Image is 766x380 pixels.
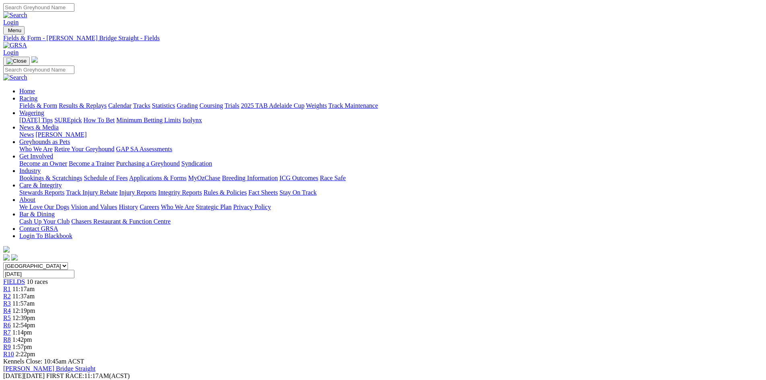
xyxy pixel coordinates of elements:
[35,131,86,138] a: [PERSON_NAME]
[224,102,239,109] a: Trials
[19,218,763,225] div: Bar & Dining
[19,146,763,153] div: Greyhounds as Pets
[12,343,32,350] span: 1:57pm
[279,189,316,196] a: Stay On Track
[199,102,223,109] a: Coursing
[3,307,11,314] span: R4
[3,336,11,343] a: R8
[306,102,327,109] a: Weights
[196,203,232,210] a: Strategic Plan
[140,203,159,210] a: Careers
[66,189,117,196] a: Track Injury Rebate
[3,314,11,321] a: R5
[12,314,35,321] span: 12:39pm
[12,322,35,329] span: 12:54pm
[3,246,10,253] img: logo-grsa-white.png
[84,117,115,123] a: How To Bet
[46,372,130,379] span: 11:17AM(ACST)
[3,300,11,307] a: R3
[6,58,27,64] img: Close
[19,218,70,225] a: Cash Up Your Club
[16,351,35,357] span: 2:22pm
[69,160,115,167] a: Become a Trainer
[108,102,131,109] a: Calendar
[116,146,173,152] a: GAP SA Assessments
[3,35,763,42] a: Fields & Form - [PERSON_NAME] Bridge Straight - Fields
[59,102,107,109] a: Results & Replays
[19,160,67,167] a: Become an Owner
[54,146,115,152] a: Retire Your Greyhound
[19,109,44,116] a: Wagering
[19,146,53,152] a: Who We Are
[19,203,69,210] a: We Love Our Dogs
[19,232,72,239] a: Login To Blackbook
[161,203,194,210] a: Who We Are
[3,293,11,300] a: R2
[3,286,11,292] a: R1
[3,66,74,74] input: Search
[12,300,35,307] span: 11:57am
[3,57,30,66] button: Toggle navigation
[3,322,11,329] a: R6
[3,254,10,261] img: facebook.svg
[152,102,175,109] a: Statistics
[222,175,278,181] a: Breeding Information
[19,102,763,109] div: Racing
[183,117,202,123] a: Isolynx
[19,124,59,131] a: News & Media
[19,138,70,145] a: Greyhounds as Pets
[12,329,32,336] span: 1:14pm
[116,160,180,167] a: Purchasing a Greyhound
[19,189,763,196] div: Care & Integrity
[8,27,21,33] span: Menu
[3,351,14,357] a: R10
[12,307,35,314] span: 12:19pm
[19,88,35,94] a: Home
[177,102,198,109] a: Grading
[3,49,18,56] a: Login
[233,203,271,210] a: Privacy Policy
[3,270,74,278] input: Select date
[11,254,18,261] img: twitter.svg
[3,329,11,336] a: R7
[181,160,212,167] a: Syndication
[19,153,53,160] a: Get Involved
[19,117,53,123] a: [DATE] Tips
[19,117,763,124] div: Wagering
[3,343,11,350] span: R9
[19,175,82,181] a: Bookings & Scratchings
[3,74,27,81] img: Search
[27,278,48,285] span: 10 races
[12,293,35,300] span: 11:37am
[241,102,304,109] a: 2025 TAB Adelaide Cup
[19,131,34,138] a: News
[3,372,45,379] span: [DATE]
[248,189,278,196] a: Fact Sheets
[54,117,82,123] a: SUREpick
[19,95,37,102] a: Racing
[31,56,38,63] img: logo-grsa-white.png
[279,175,318,181] a: ICG Outcomes
[19,225,58,232] a: Contact GRSA
[19,189,64,196] a: Stewards Reports
[12,286,35,292] span: 11:17am
[19,203,763,211] div: About
[158,189,202,196] a: Integrity Reports
[188,175,220,181] a: MyOzChase
[19,131,763,138] div: News & Media
[3,42,27,49] img: GRSA
[3,372,24,379] span: [DATE]
[71,218,170,225] a: Chasers Restaurant & Function Centre
[119,189,156,196] a: Injury Reports
[3,26,25,35] button: Toggle navigation
[3,278,25,285] a: FIELDS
